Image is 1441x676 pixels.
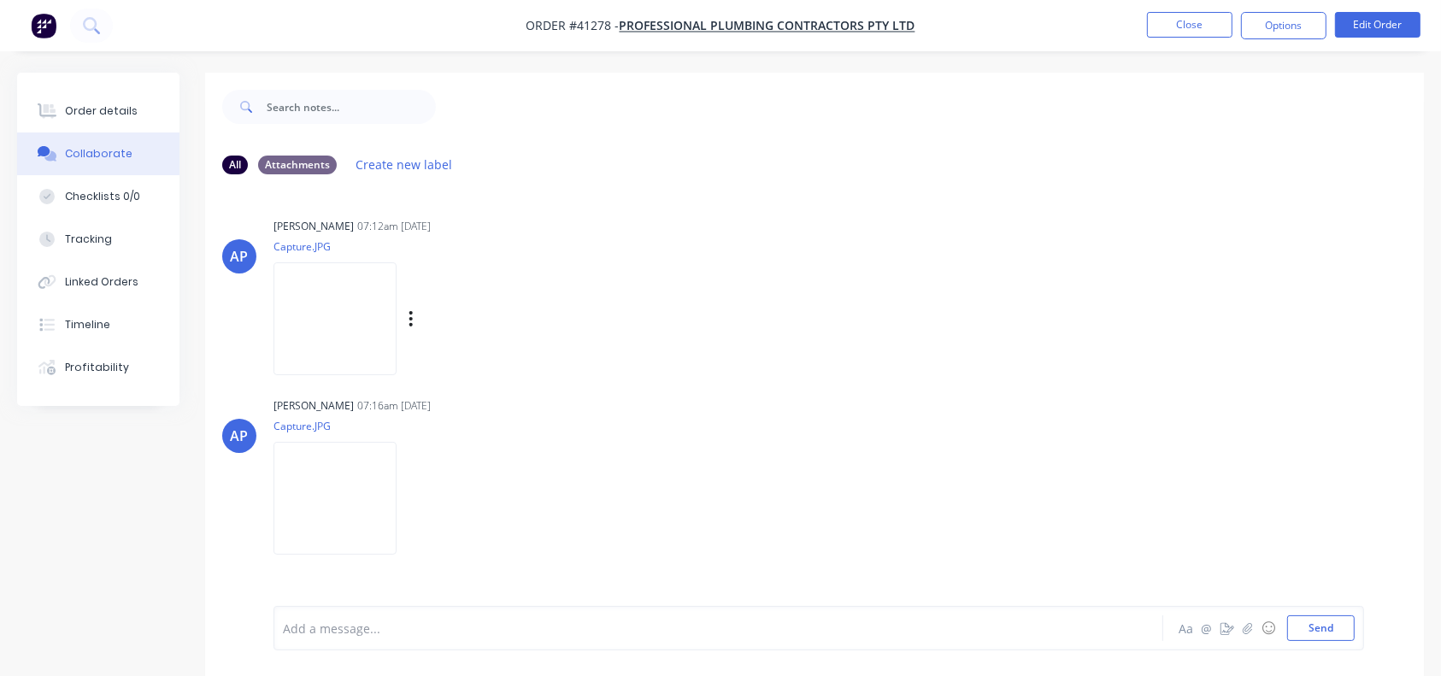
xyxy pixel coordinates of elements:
[273,239,587,254] p: Capture.JPG
[65,103,138,119] div: Order details
[17,261,179,303] button: Linked Orders
[65,317,110,332] div: Timeline
[65,360,129,375] div: Profitability
[65,146,132,162] div: Collaborate
[17,90,179,132] button: Order details
[357,219,431,234] div: 07:12am [DATE]
[17,303,179,346] button: Timeline
[1258,618,1279,638] button: ☺
[1241,12,1326,39] button: Options
[357,398,431,414] div: 07:16am [DATE]
[273,219,354,234] div: [PERSON_NAME]
[258,156,337,174] div: Attachments
[65,274,138,290] div: Linked Orders
[65,232,112,247] div: Tracking
[31,13,56,38] img: Factory
[17,132,179,175] button: Collaborate
[347,153,462,176] button: Create new label
[17,175,179,218] button: Checklists 0/0
[1335,12,1420,38] button: Edit Order
[231,426,249,446] div: AP
[1197,618,1217,638] button: @
[526,18,620,34] span: Order #41278 -
[1287,615,1355,641] button: Send
[357,578,437,593] div: - 07:22am [DATE]
[17,346,179,389] button: Profitability
[1176,618,1197,638] button: Aa
[17,218,179,261] button: Tracking
[1147,12,1232,38] button: Close
[273,419,414,433] p: Capture.JPG
[620,18,915,34] a: Professional Plumbing Contractors Pty Ltd
[231,246,249,267] div: AP
[222,156,248,174] div: All
[273,578,354,593] div: [PERSON_NAME]
[267,90,436,124] input: Search notes...
[65,189,140,204] div: Checklists 0/0
[273,398,354,414] div: [PERSON_NAME]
